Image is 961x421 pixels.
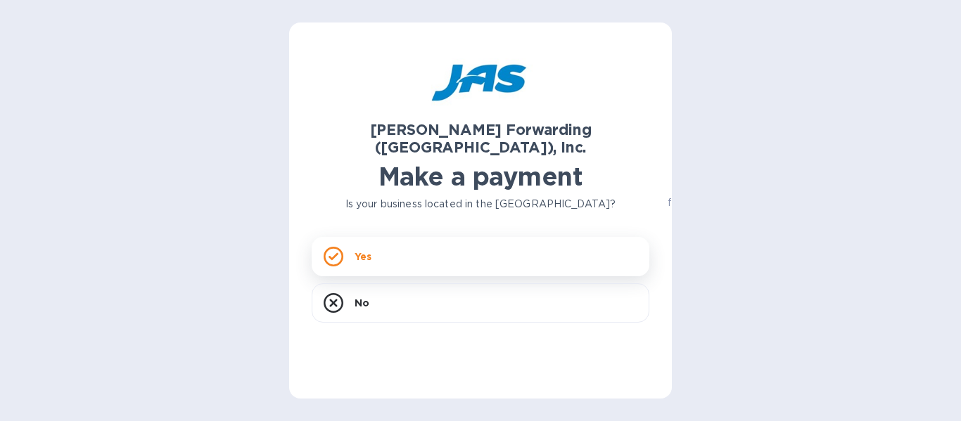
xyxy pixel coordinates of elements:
[355,250,371,264] p: Yes
[312,162,649,191] h1: Make a payment
[312,197,649,212] p: Is your business located in the [GEOGRAPHIC_DATA]?
[355,296,369,310] p: No
[370,121,592,156] b: [PERSON_NAME] Forwarding ([GEOGRAPHIC_DATA]), Inc.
